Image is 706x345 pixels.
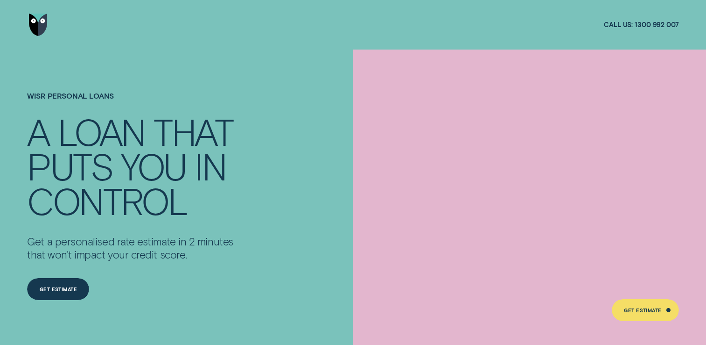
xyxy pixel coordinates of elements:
div: PUTS [27,149,112,183]
div: CONTROL [27,183,187,218]
h1: Wisr Personal Loans [27,92,242,115]
a: Get Estimate [612,299,679,322]
div: LOAN [58,114,145,149]
h4: A LOAN THAT PUTS YOU IN CONTROL [27,114,242,218]
div: IN [195,149,226,183]
div: YOU [121,149,186,183]
div: A [27,114,49,149]
a: Get Estimate [27,278,89,301]
img: Wisr [29,14,48,36]
p: Get a personalised rate estimate in 2 minutes that won't impact your credit score. [27,235,242,261]
div: THAT [154,114,232,149]
a: Call us:1300 992 007 [604,21,678,29]
span: 1300 992 007 [635,21,678,29]
span: Call us: [604,21,633,29]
